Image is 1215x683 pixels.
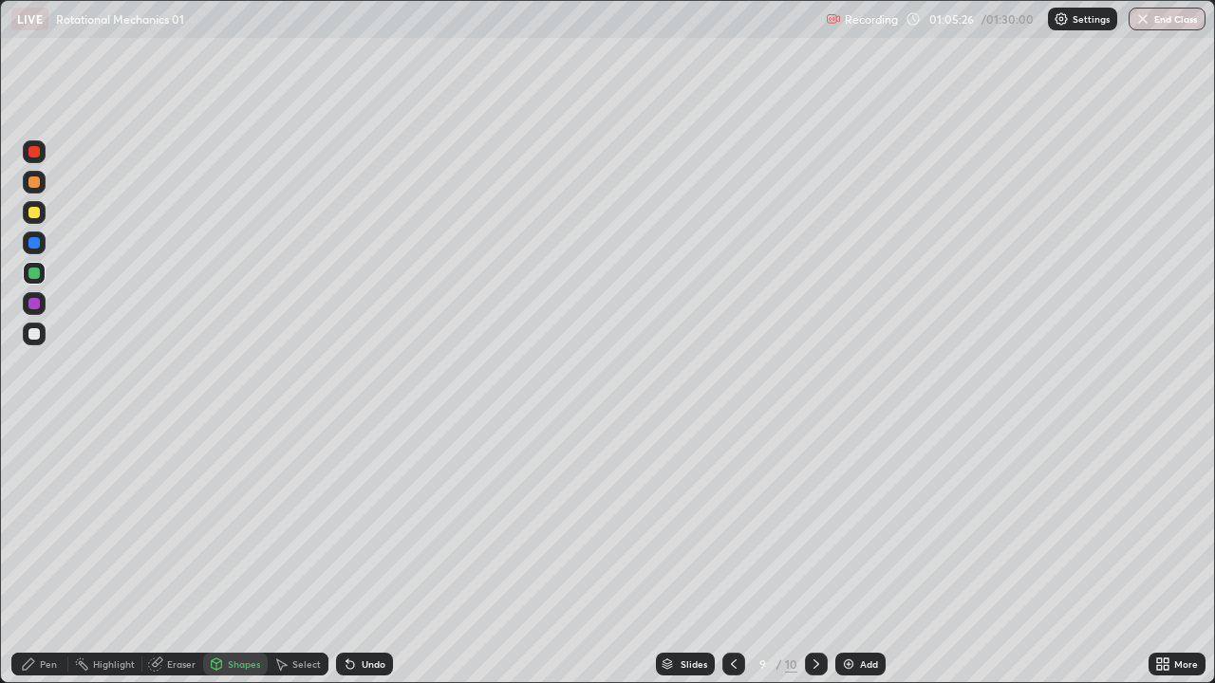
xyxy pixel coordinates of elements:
div: More [1174,659,1198,669]
div: Highlight [93,659,135,669]
div: / [776,658,781,670]
img: end-class-cross [1135,11,1150,27]
div: 9 [753,658,772,670]
div: Select [292,659,321,669]
div: Slides [681,659,707,669]
img: class-settings-icons [1054,11,1069,27]
p: Rotational Mechanics 01 [56,11,184,27]
div: 10 [785,655,797,673]
img: recording.375f2c34.svg [826,11,841,27]
button: End Class [1129,8,1206,30]
div: Undo [362,659,385,669]
img: add-slide-button [841,656,856,672]
div: Pen [40,659,57,669]
div: Shapes [228,659,260,669]
div: Add [860,659,878,669]
p: LIVE [17,11,43,27]
div: Eraser [167,659,196,669]
p: Recording [845,12,898,27]
p: Settings [1073,14,1110,24]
